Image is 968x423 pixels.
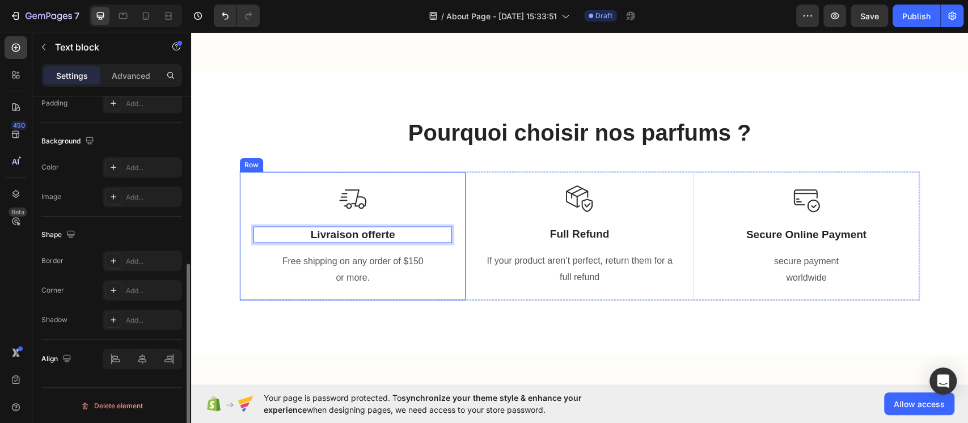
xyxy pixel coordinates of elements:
p: If your product aren’t perfect, return them for a full refund [290,221,487,253]
p: 7 [74,9,79,23]
img: Alt Image [375,154,401,180]
button: Delete element [41,397,182,415]
div: Open Intercom Messenger [929,367,957,395]
div: Color [41,162,59,172]
div: Add... [126,99,179,109]
img: Alt Image [602,154,629,181]
p: Settings [56,70,88,82]
div: Align [41,352,74,367]
p: Full Refund [290,195,487,209]
div: Add... [126,192,179,202]
span: About Page - [DATE] 15:33:51 [446,10,557,22]
div: Background [41,134,96,149]
div: Corner [41,285,64,295]
button: Save [851,5,888,27]
div: Add... [126,315,179,325]
button: 7 [5,5,84,27]
div: Image [41,192,61,202]
div: Undo/Redo [214,5,260,27]
p: Advanced [112,70,150,82]
div: Shadow [41,315,67,325]
div: Add... [126,286,179,296]
p: Secure Online Payment [517,196,713,210]
div: Delete element [81,399,143,413]
div: Add... [126,256,179,267]
iframe: Design area [191,32,968,384]
div: Add... [126,163,179,173]
p: secure payment worldwide [517,221,713,254]
span: Draft [595,11,612,21]
span: Allow access [894,398,945,410]
div: Padding [41,98,67,108]
button: Publish [893,5,940,27]
p: Text block [55,40,151,54]
div: Publish [902,10,931,22]
div: Shape [41,227,78,243]
span: / [441,10,444,22]
div: 450 [11,121,27,130]
span: Your page is password protected. To when designing pages, we need access to your store password. [264,392,626,416]
button: Allow access [884,392,954,415]
span: Save [860,11,879,21]
span: synchronize your theme style & enhance your experience [264,393,582,414]
div: Border [41,256,64,266]
div: Beta [9,208,27,217]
